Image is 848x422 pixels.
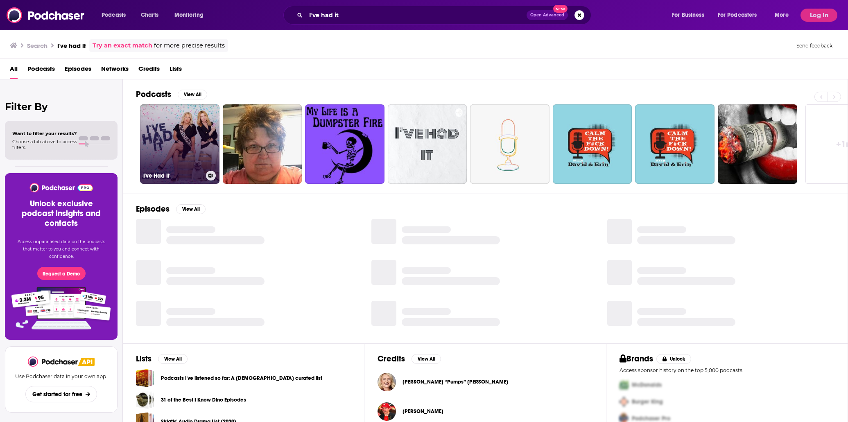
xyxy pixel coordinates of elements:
[666,9,715,22] button: open menu
[794,42,835,49] button: Send feedback
[378,373,396,391] img: Angie “Pumps” Sullivan
[158,354,188,364] button: View All
[12,139,77,150] span: Choose a tab above to access filters.
[136,204,206,214] a: EpisodesView All
[176,204,206,214] button: View All
[620,354,654,364] h2: Brands
[136,204,170,214] h2: Episodes
[616,393,632,410] img: Second Pro Logo
[65,62,91,79] a: Episodes
[27,62,55,79] a: Podcasts
[378,354,405,364] h2: Credits
[78,358,95,366] img: Podchaser API banner
[378,369,592,395] button: Angie “Pumps” SullivanAngie “Pumps” Sullivan
[530,13,564,17] span: Open Advanced
[138,62,160,79] a: Credits
[10,62,18,79] a: All
[170,62,182,79] a: Lists
[178,90,207,99] button: View All
[169,9,214,22] button: open menu
[136,89,171,99] h2: Podcasts
[378,402,396,421] img: Tom Buurs
[775,9,789,21] span: More
[378,354,441,364] a: CreditsView All
[15,373,107,379] p: Use Podchaser data in your own app.
[527,10,568,20] button: Open AdvancedNew
[5,101,118,113] h2: Filter By
[7,7,85,23] img: Podchaser - Follow, Share and Rate Podcasts
[174,9,204,21] span: Monitoring
[93,41,152,50] a: Try an exact match
[632,415,670,422] span: Podchaser Pro
[37,267,86,280] button: Request a Demo
[136,89,207,99] a: PodcastsView All
[136,354,152,364] h2: Lists
[32,391,82,398] span: Get started for free
[9,287,114,330] img: Pro Features
[15,238,108,260] p: Access unparalleled data on the podcasts that matter to you and connect with confidence.
[291,6,599,25] div: Search podcasts, credits, & more...
[140,104,219,184] a: I've Had It
[96,9,136,22] button: open menu
[136,390,154,409] a: 31 of the Best I Know Dino Episodes
[29,183,93,192] img: Podchaser - Follow, Share and Rate Podcasts
[553,5,568,13] span: New
[412,354,441,364] button: View All
[616,377,632,393] img: First Pro Logo
[632,381,662,388] span: McDonalds
[403,408,443,415] a: Tom Buurs
[656,354,691,364] button: Unlock
[102,9,126,21] span: Podcasts
[136,9,163,22] a: Charts
[712,9,769,22] button: open menu
[306,9,527,22] input: Search podcasts, credits, & more...
[57,42,86,50] h3: I've had it
[403,379,508,385] a: Angie “Pumps” Sullivan
[161,395,246,404] a: 31 of the Best I Know Dino Episodes
[801,9,837,22] button: Log In
[620,367,834,373] p: Access sponsor history on the top 5,000 podcasts.
[632,398,663,405] span: Burger King
[15,199,108,228] h3: Unlock exclusive podcast insights and contacts
[141,9,158,21] span: Charts
[161,374,322,383] a: Podcasts I've listened so far: A [DEMOGRAPHIC_DATA] curated list
[28,357,79,367] img: Podchaser - Follow, Share and Rate Podcasts
[27,42,47,50] h3: Search
[403,408,443,415] span: [PERSON_NAME]
[718,9,757,21] span: For Podcasters
[403,379,508,385] span: [PERSON_NAME] “Pumps” [PERSON_NAME]
[12,131,77,136] span: Want to filter your results?
[136,354,188,364] a: ListsView All
[143,172,203,179] h3: I've Had It
[136,369,154,387] a: Podcasts I've listened so far: A queer curated list
[25,386,97,402] button: Get started for free
[769,9,799,22] button: open menu
[154,41,225,50] span: for more precise results
[101,62,129,79] a: Networks
[672,9,704,21] span: For Business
